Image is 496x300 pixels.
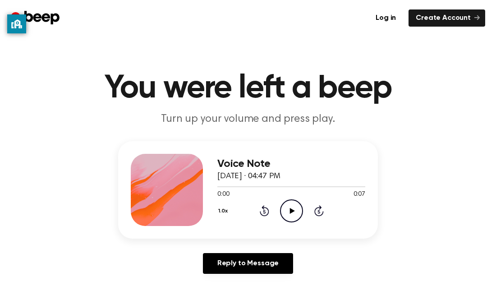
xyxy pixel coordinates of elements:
h1: You were left a beep [17,72,479,105]
button: privacy banner [7,14,26,33]
span: 0:00 [217,190,229,199]
a: Beep [11,9,62,27]
p: Turn up your volume and press play. [75,112,421,127]
h3: Voice Note [217,158,365,170]
span: 0:07 [354,190,365,199]
button: 1.0x [217,203,231,219]
span: [DATE] · 04:47 PM [217,172,280,180]
a: Reply to Message [203,253,293,274]
a: Log in [368,9,403,27]
a: Create Account [409,9,485,27]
